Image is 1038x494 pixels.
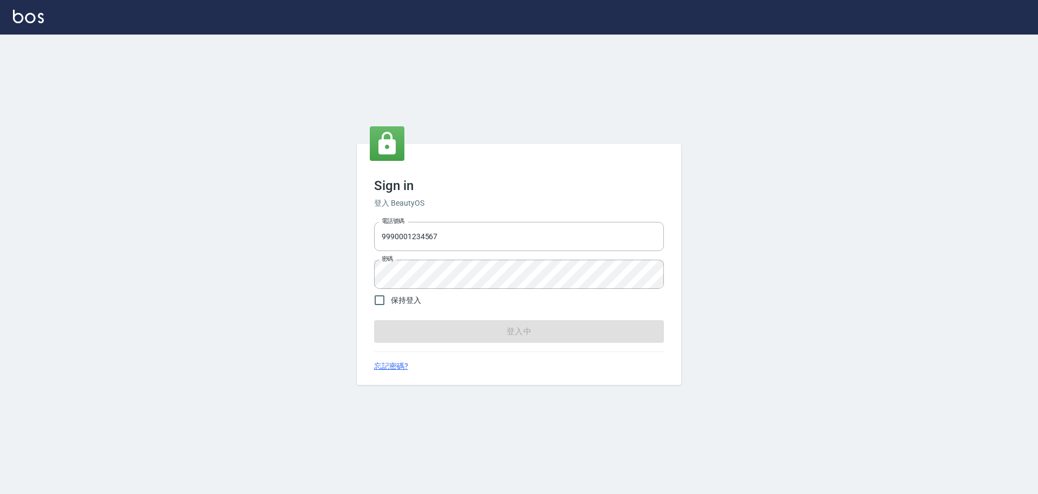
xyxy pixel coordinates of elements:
h3: Sign in [374,178,664,193]
label: 密碼 [382,255,393,263]
a: 忘記密碼? [374,361,408,372]
h6: 登入 BeautyOS [374,198,664,209]
span: 保持登入 [391,295,421,306]
img: Logo [13,10,44,23]
label: 電話號碼 [382,217,404,225]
